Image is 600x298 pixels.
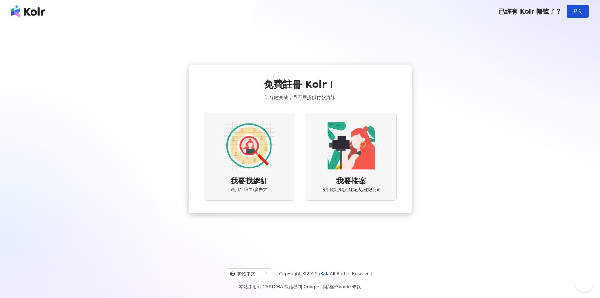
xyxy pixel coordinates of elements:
[11,5,45,18] img: logo
[326,120,376,171] img: KOL identity option
[230,176,268,187] span: 我要找網紅
[334,284,335,289] span: |
[335,284,361,289] a: Google 條款
[573,9,582,14] span: 登入
[224,120,274,171] img: AD identity option
[304,284,334,289] a: Google 隱私權
[239,283,361,290] span: 本站採用 reCAPTCHA 保護機制
[575,273,594,292] iframe: Help Scout Beacon - Open
[319,271,330,276] a: iKala
[567,5,589,18] button: 登入
[264,78,336,91] span: 免費註冊 Kolr！
[231,187,267,193] span: 適用品牌主/廣告方
[321,187,381,193] span: 適用網紅/網紅經紀人/經紀公司
[336,176,366,187] span: 我要接案
[499,8,562,15] span: 已經有 Kolr 帳號了？
[230,269,262,279] div: 繁體中文
[265,94,335,101] span: 1 分鐘完成，且不用提供付款資訊
[279,270,374,278] span: Copyright © 2025 All Rights Reserved.
[302,284,304,289] span: |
